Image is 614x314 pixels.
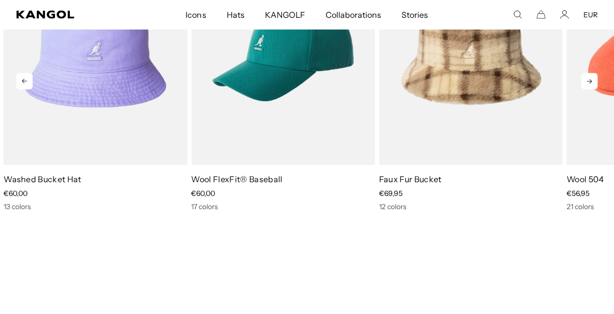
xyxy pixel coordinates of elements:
span: €56,95 [567,189,590,198]
a: Faux Fur Bucket [379,174,442,184]
a: Wool 504 [567,174,604,184]
span: €60,00 [4,189,28,198]
div: 12 colors [379,202,563,211]
a: Washed Bucket Hat [4,174,81,184]
button: EUR [583,10,598,19]
button: Cart [537,10,546,19]
span: €60,00 [192,189,216,198]
summary: Search here [513,10,522,19]
a: Account [560,10,569,19]
span: €69,95 [379,189,403,198]
a: Wool FlexFit® Baseball [192,174,283,184]
a: Kangol [16,11,122,19]
div: 17 colors [192,202,375,211]
div: 13 colors [4,202,187,211]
